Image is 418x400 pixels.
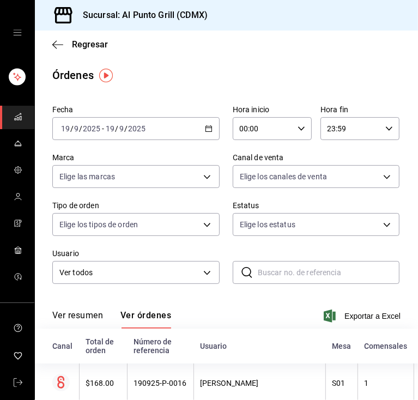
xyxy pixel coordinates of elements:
[72,39,108,50] span: Regresar
[102,124,104,133] span: -
[365,379,407,387] div: 1
[240,219,295,230] span: Elige los estatus
[332,342,351,350] div: Mesa
[52,342,72,350] div: Canal
[233,202,400,210] label: Estatus
[59,171,115,182] span: Elige las marcas
[86,337,120,355] div: Total de orden
[258,262,400,283] input: Buscar no. de referencia
[52,106,220,114] label: Fecha
[74,124,79,133] input: --
[52,310,103,329] button: Ver resumen
[52,39,108,50] button: Regresar
[240,171,327,182] span: Elige los canales de venta
[52,67,94,83] div: Órdenes
[59,267,199,278] span: Ver todos
[60,124,70,133] input: --
[134,379,187,387] div: 190925-P-0016
[201,379,319,387] div: [PERSON_NAME]
[13,28,22,37] button: open drawer
[119,124,124,133] input: --
[99,69,113,82] img: Tooltip marker
[120,310,171,329] button: Ver órdenes
[124,124,128,133] span: /
[115,124,118,133] span: /
[105,124,115,133] input: --
[52,202,220,210] label: Tipo de orden
[70,124,74,133] span: /
[326,310,401,323] button: Exportar a Excel
[82,124,101,133] input: ----
[128,124,146,133] input: ----
[86,379,120,387] div: $168.00
[134,337,187,355] div: Número de referencia
[233,154,400,162] label: Canal de venta
[52,310,171,329] div: navigation tabs
[79,124,82,133] span: /
[320,106,399,114] label: Hora fin
[200,342,319,350] div: Usuario
[74,9,208,22] h3: Sucursal: Al Punto Grill (CDMX)
[233,106,312,114] label: Hora inicio
[332,379,351,387] div: S01
[52,154,220,162] label: Marca
[59,219,138,230] span: Elige los tipos de orden
[52,250,220,258] label: Usuario
[364,342,407,350] div: Comensales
